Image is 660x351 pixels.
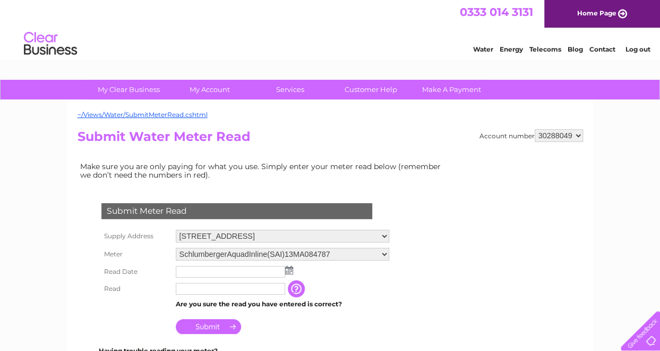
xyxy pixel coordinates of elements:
[500,45,523,53] a: Energy
[85,80,173,99] a: My Clear Business
[99,227,173,245] th: Supply Address
[173,297,392,311] td: Are you sure the read you have entered is correct?
[568,45,583,53] a: Blog
[408,80,495,99] a: Make A Payment
[246,80,334,99] a: Services
[589,45,615,53] a: Contact
[285,266,293,274] img: ...
[99,263,173,280] th: Read Date
[529,45,561,53] a: Telecoms
[327,80,415,99] a: Customer Help
[625,45,650,53] a: Log out
[78,111,208,119] a: ~/Views/Water/SubmitMeterRead.cshtml
[460,5,533,19] a: 0333 014 3131
[473,45,493,53] a: Water
[166,80,253,99] a: My Account
[80,6,581,52] div: Clear Business is a trading name of Verastar Limited (registered in [GEOGRAPHIC_DATA] No. 3667643...
[78,160,449,182] td: Make sure you are only paying for what you use. Simply enter your meter read below (remember we d...
[99,245,173,263] th: Meter
[99,280,173,297] th: Read
[78,129,583,149] h2: Submit Water Meter Read
[176,319,241,334] input: Submit
[479,129,583,142] div: Account number
[101,203,372,219] div: Submit Meter Read
[23,28,78,60] img: logo.png
[288,280,307,297] input: Information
